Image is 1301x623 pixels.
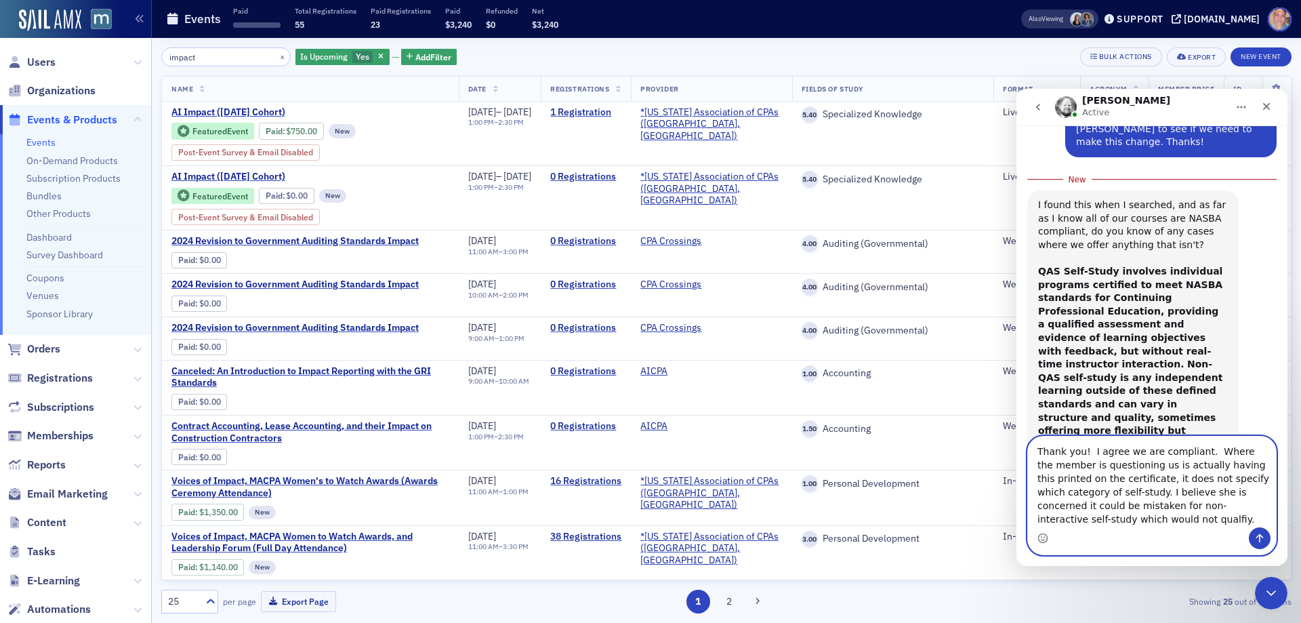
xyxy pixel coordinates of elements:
[26,207,91,220] a: Other Products
[468,321,496,334] span: [DATE]
[178,255,199,265] span: :
[401,49,457,66] button: AddFilter
[468,182,494,192] time: 1:00 PM
[27,458,66,473] span: Reports
[192,127,248,135] div: Featured Event
[1167,47,1226,66] button: Export
[468,475,496,487] span: [DATE]
[550,235,621,247] a: 0 Registrations
[1003,365,1071,378] div: Webcast Replay
[171,322,419,334] span: 2024 Revision to Government Auditing Standards Impact
[468,235,496,247] span: [DATE]
[486,6,518,16] p: Refunded
[233,6,281,16] p: Paid
[640,531,782,567] span: *Maryland Association of CPAs (Timonium, MD)
[171,420,449,444] a: Contract Accounting, Lease Accounting, and their Impact on Construction Contractors
[498,432,524,441] time: 2:30 PM
[1070,12,1084,26] span: Kelly Brown
[259,123,324,139] div: Paid: 1 - $75000
[178,452,195,462] a: Paid
[468,278,496,290] span: [DATE]
[445,6,472,16] p: Paid
[276,50,289,62] button: ×
[1188,54,1216,61] div: Export
[19,9,81,31] img: SailAMX
[356,51,369,62] span: Yes
[818,174,922,186] span: Specialized Knowledge
[503,170,531,182] span: [DATE]
[295,6,356,16] p: Total Registrations
[818,533,920,545] span: Personal Development
[266,190,283,201] a: Paid
[261,591,336,612] button: Export Page
[802,84,864,94] span: Fields Of Study
[171,123,254,140] div: Featured Event
[26,231,72,243] a: Dashboard
[1268,7,1292,31] span: Profile
[468,334,524,343] div: –
[1003,235,1071,247] div: Webcast Replay
[184,11,221,27] h1: Events
[1003,106,1071,119] div: Live Webcast
[1099,53,1152,60] div: Bulk Actions
[199,397,221,407] span: $0.00
[468,530,496,542] span: [DATE]
[640,475,782,511] a: *[US_STATE] Association of CPAs ([GEOGRAPHIC_DATA], [GEOGRAPHIC_DATA])
[266,126,283,136] a: Paid
[26,308,93,320] a: Sponsor Library
[503,542,529,551] time: 3:30 PM
[468,432,494,441] time: 1:00 PM
[640,106,782,142] a: *[US_STATE] Association of CPAs ([GEOGRAPHIC_DATA], [GEOGRAPHIC_DATA])
[1003,84,1033,94] span: Format
[499,376,529,386] time: 10:00 AM
[7,458,66,473] a: Reports
[178,562,195,572] a: Paid
[445,19,472,30] span: $3,240
[7,55,56,70] a: Users
[802,531,819,548] span: 3.00
[468,334,495,343] time: 9:00 AM
[640,365,726,378] span: AICPA
[171,449,227,465] div: Paid: 0 - $0
[11,102,222,450] div: I found this when I searched, and as far as I know all of our courses are NASBA compliant, do you...
[7,428,94,443] a: Memberships
[818,238,928,250] span: Auditing (Governmental)
[27,400,94,415] span: Subscriptions
[468,247,499,256] time: 11:00 AM
[286,190,308,201] span: $0.00
[161,47,291,66] input: Search…
[295,19,304,30] span: 55
[640,171,782,207] a: *[US_STATE] Association of CPAs ([GEOGRAPHIC_DATA], [GEOGRAPHIC_DATA])
[1003,420,1071,433] div: Webcast Replay
[818,281,928,294] span: Auditing (Governmental)
[1003,475,1071,487] div: In-Person
[26,272,64,284] a: Coupons
[550,106,621,119] a: 1 Registration
[171,504,244,520] div: Paid: 19 - $135000
[178,507,199,517] span: :
[26,249,103,261] a: Survey Dashboard
[171,475,449,499] span: Voices of Impact, MACPA Women's to Watch Awards (Awards Ceremony Attendance)
[178,255,195,265] a: Paid
[924,595,1292,607] div: Showing out of items
[468,542,499,551] time: 11:00 AM
[27,544,56,559] span: Tasks
[171,84,193,94] span: Name
[468,170,496,182] span: [DATE]
[532,19,558,30] span: $3,240
[27,574,80,588] span: E-Learning
[468,118,532,127] div: –
[468,106,532,119] div: –
[640,279,726,291] span: CPA Crossings
[295,49,390,66] div: Yes
[468,84,487,94] span: Date
[91,9,112,30] img: SailAMX
[171,144,320,161] div: Post-Event Survey
[818,367,871,380] span: Accounting
[7,83,96,98] a: Organizations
